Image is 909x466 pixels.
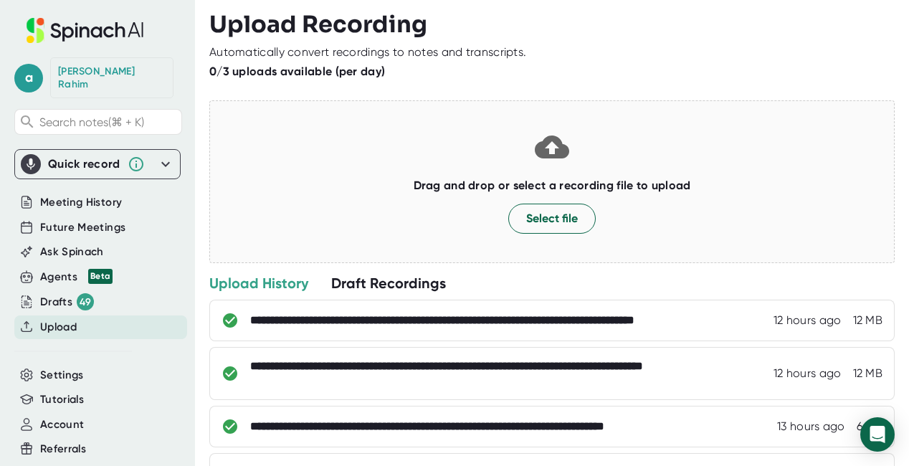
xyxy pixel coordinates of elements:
button: Tutorials [40,391,84,408]
span: Search notes (⌘ + K) [39,115,144,129]
div: Quick record [21,150,174,179]
div: 8/13/2025, 8:26:34 PM [774,313,842,328]
div: 49 [77,293,94,310]
button: Drafts 49 [40,293,94,310]
div: Beta [88,269,113,284]
button: Select file [508,204,596,234]
button: Agents Beta [40,269,113,285]
div: 8/13/2025, 8:14:31 PM [777,419,845,434]
b: Drag and drop or select a recording file to upload [414,179,691,192]
button: Meeting History [40,194,122,211]
div: 8/13/2025, 8:22:19 PM [774,366,842,381]
button: Ask Spinach [40,244,104,260]
div: 12 MB [853,313,883,328]
div: Automatically convert recordings to notes and transcripts. [209,45,526,60]
button: Settings [40,367,84,384]
button: Referrals [40,441,86,457]
span: a [14,64,43,92]
button: Account [40,417,84,433]
div: Open Intercom Messenger [860,417,895,452]
div: Drafts [40,293,94,310]
b: 0/3 uploads available (per day) [209,65,385,78]
div: Abdul Rahim [58,65,166,90]
button: Future Meetings [40,219,125,236]
span: Select file [526,210,578,227]
h3: Upload Recording [209,11,895,38]
div: Agents [40,269,113,285]
button: Upload [40,319,77,336]
div: Draft Recordings [331,274,446,293]
div: 12 MB [853,366,883,381]
div: 6 MB [857,419,882,434]
div: Upload History [209,274,308,293]
div: Quick record [48,157,120,171]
